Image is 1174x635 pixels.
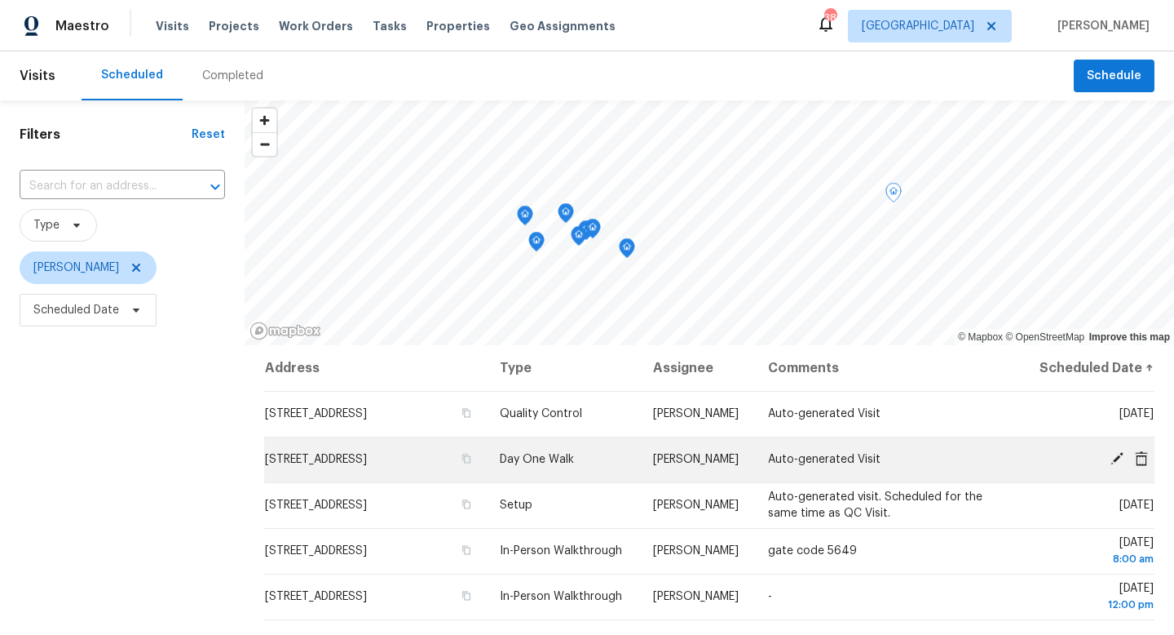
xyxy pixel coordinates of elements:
button: Zoom out [253,132,276,156]
span: Geo Assignments [510,18,616,34]
div: 38 [824,10,836,26]
span: - [768,591,772,602]
span: Projects [209,18,259,34]
div: Map marker [571,226,587,251]
th: Assignee [640,345,755,391]
span: gate code 5649 [768,545,857,557]
button: Copy Address [459,588,474,603]
a: Mapbox [958,331,1003,343]
button: Copy Address [459,543,474,557]
span: [STREET_ADDRESS] [265,500,367,511]
button: Copy Address [459,451,474,466]
span: [DATE] [1119,500,1154,511]
span: Tasks [373,20,407,32]
span: Type [33,217,60,233]
div: Map marker [558,203,574,229]
a: Mapbox homepage [249,322,321,340]
div: 12:00 pm [1035,597,1154,613]
button: Copy Address [459,497,474,512]
button: Open [204,175,227,198]
span: Maestro [55,18,109,34]
span: [PERSON_NAME] [653,591,739,602]
div: Map marker [619,238,635,264]
span: [PERSON_NAME] [1051,18,1150,34]
span: Day One Walk [500,454,574,465]
a: OpenStreetMap [1005,331,1084,343]
th: Address [264,345,487,391]
span: Schedule [1087,66,1141,87]
div: Map marker [517,206,533,231]
span: Quality Control [500,408,582,420]
span: [GEOGRAPHIC_DATA] [862,18,974,34]
button: Zoom in [253,109,276,132]
div: 8:00 am [1035,551,1154,567]
button: Copy Address [459,406,474,420]
span: In-Person Walkthrough [500,591,622,602]
span: [DATE] [1119,408,1154,420]
th: Scheduled Date ↑ [1022,345,1154,391]
th: Type [487,345,640,391]
a: Improve this map [1089,331,1170,343]
button: Schedule [1074,60,1154,93]
span: Visits [156,18,189,34]
span: Zoom out [253,133,276,156]
div: Scheduled [101,67,163,83]
span: [PERSON_NAME] [653,545,739,557]
div: Map marker [885,183,902,208]
div: Map marker [585,219,601,244]
canvas: Map [245,100,1174,345]
span: [PERSON_NAME] [653,454,739,465]
span: [PERSON_NAME] [653,500,739,511]
input: Search for an address... [20,174,179,199]
div: Completed [202,68,263,84]
th: Comments [755,345,1022,391]
span: Properties [426,18,490,34]
span: [STREET_ADDRESS] [265,454,367,465]
h1: Filters [20,127,192,143]
div: Map marker [528,232,545,257]
div: Reset [192,127,225,143]
span: [STREET_ADDRESS] [265,408,367,420]
span: Auto-generated visit. Scheduled for the same time as QC Visit. [768,491,982,519]
span: [STREET_ADDRESS] [265,591,367,602]
span: Visits [20,58,55,94]
span: Auto-generated Visit [768,454,880,465]
span: [STREET_ADDRESS] [265,545,367,557]
span: Scheduled Date [33,302,119,318]
span: [DATE] [1035,537,1154,567]
span: Edit [1105,451,1129,466]
div: Map marker [578,220,594,246]
span: In-Person Walkthrough [500,545,622,557]
span: [DATE] [1035,583,1154,613]
span: Work Orders [279,18,353,34]
span: Cancel [1129,451,1154,466]
span: [PERSON_NAME] [653,408,739,420]
span: Setup [500,500,532,511]
span: Auto-generated Visit [768,408,880,420]
span: [PERSON_NAME] [33,260,119,276]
